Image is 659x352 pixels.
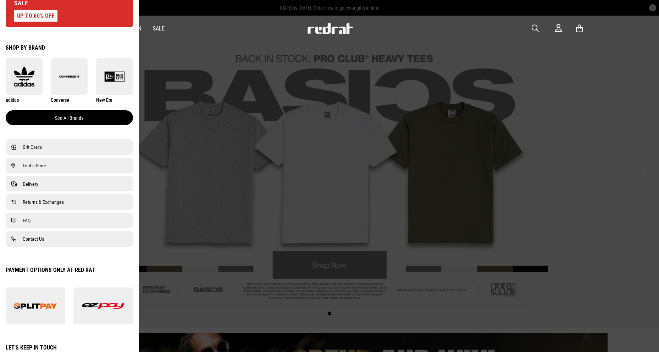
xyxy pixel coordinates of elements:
[23,198,64,206] span: Returns & Exchanges
[6,58,43,103] a: adidas adidas
[11,216,127,225] a: FAQ
[23,235,44,243] span: Contact Us
[51,66,88,87] img: Converse
[11,235,127,243] a: Contact Us
[82,303,124,309] img: ezpay
[153,25,165,32] a: Sale
[11,143,127,151] a: Gift Cards
[51,58,88,103] a: Converse Converse
[6,97,19,103] span: adidas
[96,58,133,103] a: New Era New Era
[14,10,57,22] div: UP TO 60% OFF
[23,143,42,151] span: Gift Cards
[11,198,127,206] a: Returns & Exchanges
[307,23,354,34] img: Redrat logo
[6,44,133,51] div: Shop by Brand
[6,267,133,273] div: Payment Options Only at Red Rat
[6,110,133,125] a: See all brands
[11,161,127,170] a: Find a Store
[96,66,133,87] img: New Era
[6,3,27,24] button: Open LiveChat chat widget
[23,180,38,188] span: Delivery
[96,97,112,103] span: New Era
[23,216,31,225] span: FAQ
[6,66,43,87] img: adidas
[51,97,69,103] span: Converse
[14,303,57,309] img: splitpay
[11,180,127,188] a: Delivery
[6,344,133,351] div: Let's keep in touch
[23,161,46,170] span: Find a Store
